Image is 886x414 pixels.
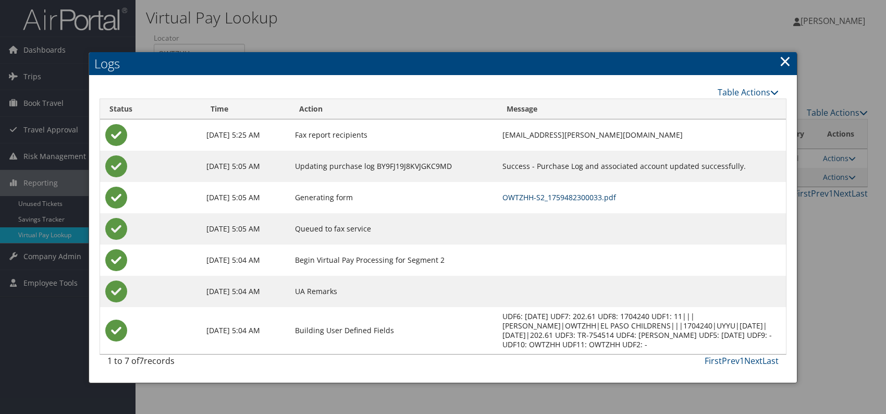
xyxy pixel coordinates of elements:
a: Close [779,51,791,71]
td: Begin Virtual Pay Processing for Segment 2 [290,245,497,276]
a: Next [744,355,762,367]
a: Prev [722,355,740,367]
th: Action: activate to sort column ascending [290,99,497,119]
td: [DATE] 5:05 AM [201,213,290,245]
a: Last [762,355,779,367]
th: Message: activate to sort column ascending [497,99,786,119]
th: Status: activate to sort column ascending [100,99,201,119]
a: First [705,355,722,367]
td: [DATE] 5:25 AM [201,119,290,151]
td: UA Remarks [290,276,497,307]
h2: Logs [89,52,797,75]
a: 1 [740,355,744,367]
td: Success - Purchase Log and associated account updated successfully. [497,151,786,182]
td: UDF6: [DATE] UDF7: 202.61 UDF8: 1704240 UDF1: 11|||[PERSON_NAME]|OWTZHH|EL PASO CHILDRENS|||17042... [497,307,786,354]
td: Queued to fax service [290,213,497,245]
td: [DATE] 5:04 AM [201,307,290,354]
a: OWTZHH-S2_1759482300033.pdf [502,192,616,202]
td: Building User Defined Fields [290,307,497,354]
a: Table Actions [718,87,779,98]
td: [DATE] 5:04 AM [201,245,290,276]
td: [DATE] 5:04 AM [201,276,290,307]
td: [DATE] 5:05 AM [201,151,290,182]
td: [DATE] 5:05 AM [201,182,290,213]
th: Time: activate to sort column ascending [201,99,290,119]
td: Updating purchase log BY9FJ19J8KVJGKC9MD [290,151,497,182]
span: 7 [139,355,144,367]
td: [EMAIL_ADDRESS][PERSON_NAME][DOMAIN_NAME] [497,119,786,151]
div: 1 to 7 of records [107,355,264,372]
td: Fax report recipients [290,119,497,151]
td: Generating form [290,182,497,213]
